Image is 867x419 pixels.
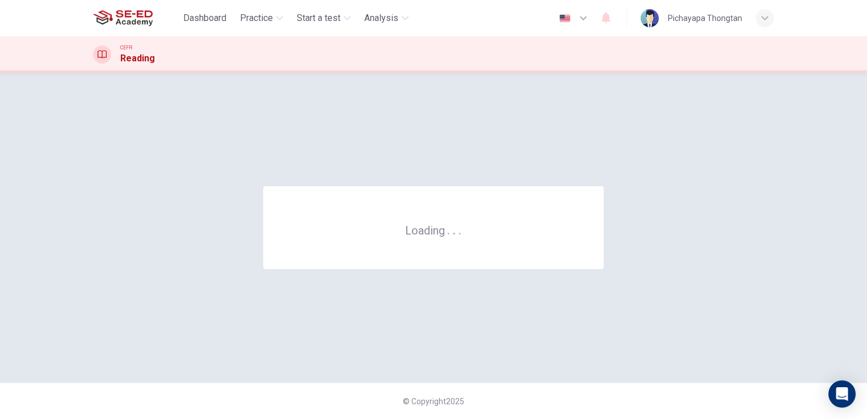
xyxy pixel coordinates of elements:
[120,44,132,52] span: CEFR
[235,8,288,28] button: Practice
[93,7,153,30] img: SE-ED Academy logo
[668,11,742,25] div: Pichayapa Thongtan
[292,8,355,28] button: Start a test
[179,8,231,28] button: Dashboard
[120,52,155,65] h1: Reading
[297,11,340,25] span: Start a test
[183,11,226,25] span: Dashboard
[641,9,659,27] img: Profile picture
[360,8,413,28] button: Analysis
[405,223,462,237] h6: Loading
[364,11,398,25] span: Analysis
[458,220,462,238] h6: .
[828,380,856,408] div: Open Intercom Messenger
[93,7,179,30] a: SE-ED Academy logo
[452,220,456,238] h6: .
[240,11,273,25] span: Practice
[447,220,451,238] h6: .
[403,397,464,406] span: © Copyright 2025
[558,14,572,23] img: en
